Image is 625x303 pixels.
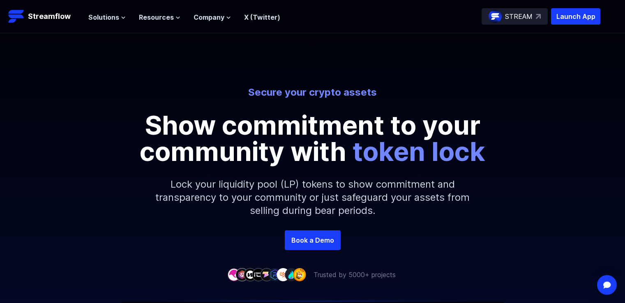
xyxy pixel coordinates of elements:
[536,14,541,19] img: top-right-arrow.svg
[128,112,498,165] p: Show commitment to your community with
[244,268,257,281] img: company-3
[260,268,273,281] img: company-5
[8,8,80,25] a: Streamflow
[28,11,71,22] p: Streamflow
[194,12,231,22] button: Company
[252,268,265,281] img: company-4
[194,12,224,22] span: Company
[88,12,126,22] button: Solutions
[505,11,533,21] p: STREAM
[88,12,119,22] span: Solutions
[227,268,240,281] img: company-1
[244,13,280,21] a: X (Twitter)
[8,8,25,25] img: Streamflow Logo
[277,268,290,281] img: company-7
[551,8,600,25] button: Launch App
[268,268,281,281] img: company-6
[314,270,396,280] p: Trusted by 5000+ projects
[139,12,180,22] button: Resources
[285,268,298,281] img: company-8
[489,10,502,23] img: streamflow-logo-circle.png
[353,135,485,167] span: token lock
[293,268,306,281] img: company-9
[235,268,249,281] img: company-2
[482,8,548,25] a: STREAM
[597,275,617,295] div: Open Intercom Messenger
[285,230,341,250] a: Book a Demo
[136,165,489,230] p: Lock your liquidity pool (LP) tokens to show commitment and transparency to your community or jus...
[85,86,540,99] p: Secure your crypto assets
[139,12,174,22] span: Resources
